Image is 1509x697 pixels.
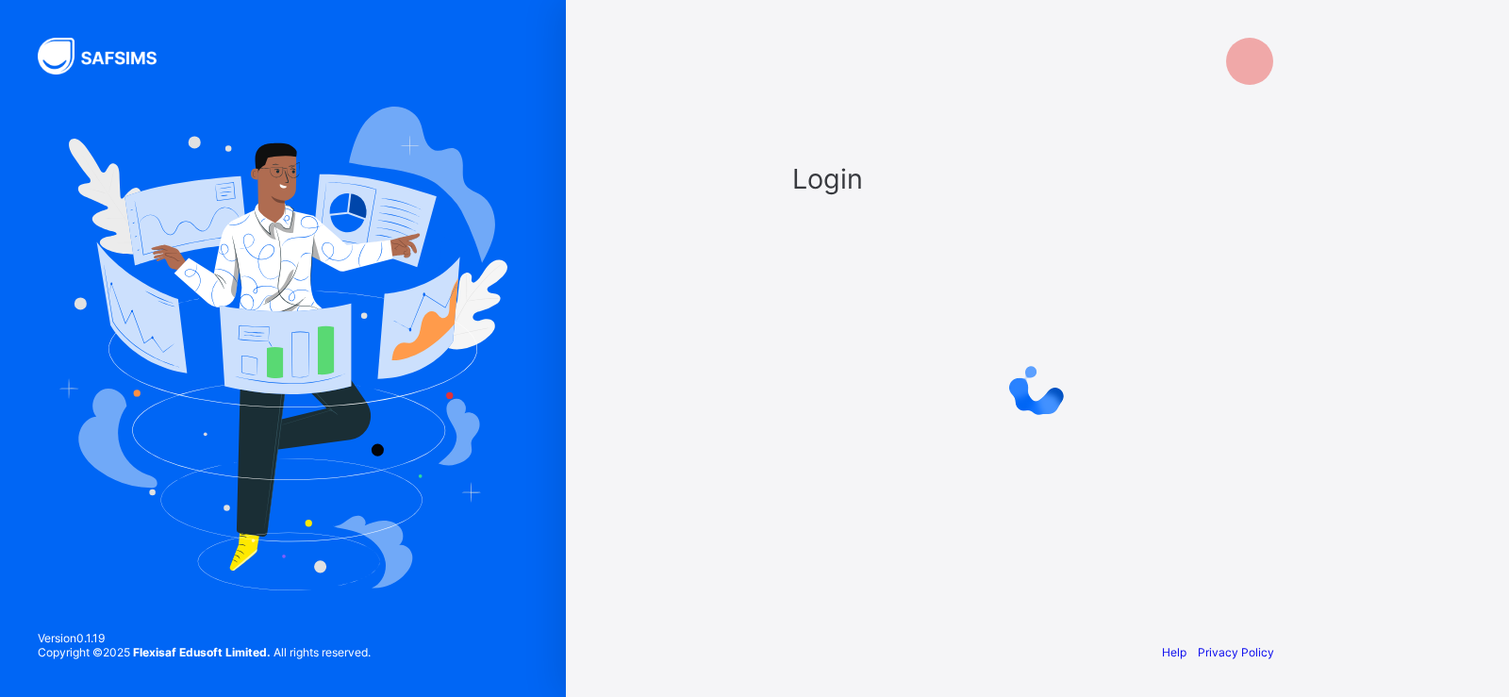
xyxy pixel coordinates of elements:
span: Login [792,162,1283,195]
span: Copyright © 2025 All rights reserved. [38,645,371,659]
a: Help [1162,645,1186,659]
strong: Flexisaf Edusoft Limited. [133,645,271,659]
span: Version 0.1.19 [38,631,371,645]
img: SAFSIMS Logo [38,38,179,75]
img: Hero Image [58,107,507,589]
a: Privacy Policy [1198,645,1274,659]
